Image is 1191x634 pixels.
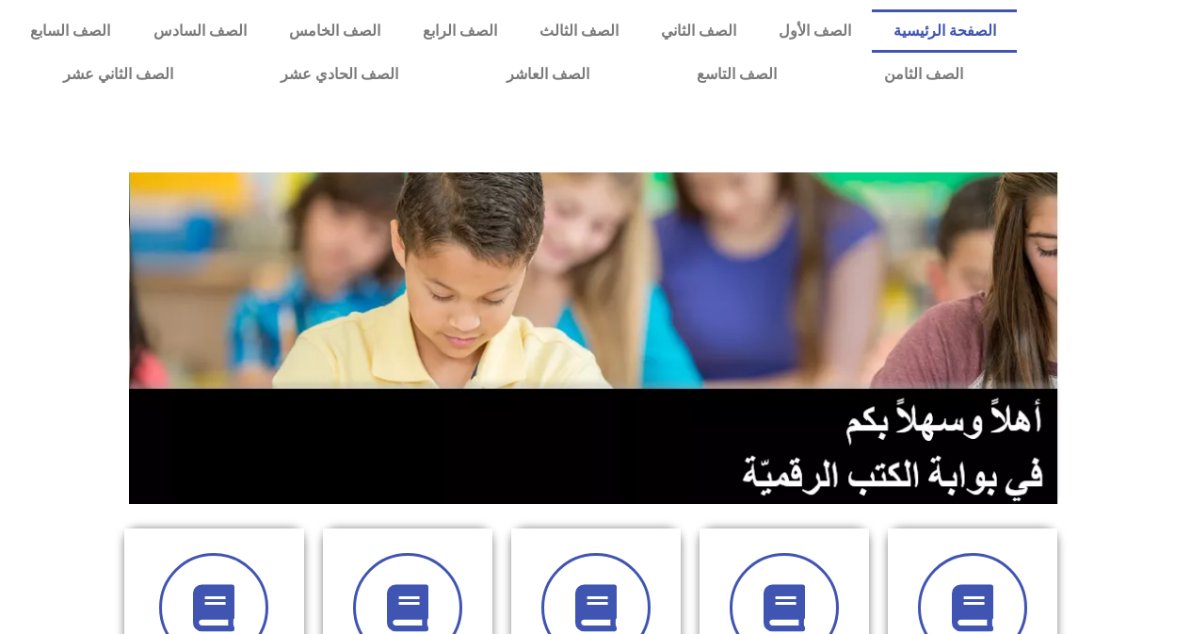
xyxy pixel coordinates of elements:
a: الصفحة الرئيسية [872,9,1017,53]
a: الصف الثالث [518,9,639,53]
a: الصف الثاني [639,9,757,53]
a: الصف الأول [757,9,872,53]
a: الصف الحادي عشر [227,53,452,96]
a: الصف السادس [132,9,267,53]
a: الصف الثاني عشر [9,53,227,96]
a: الصف السابع [9,9,132,53]
a: الصف الثامن [830,53,1017,96]
a: الصف العاشر [453,53,643,96]
a: الصف الرابع [401,9,518,53]
a: الصف التاسع [643,53,830,96]
a: الصف الخامس [267,9,401,53]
